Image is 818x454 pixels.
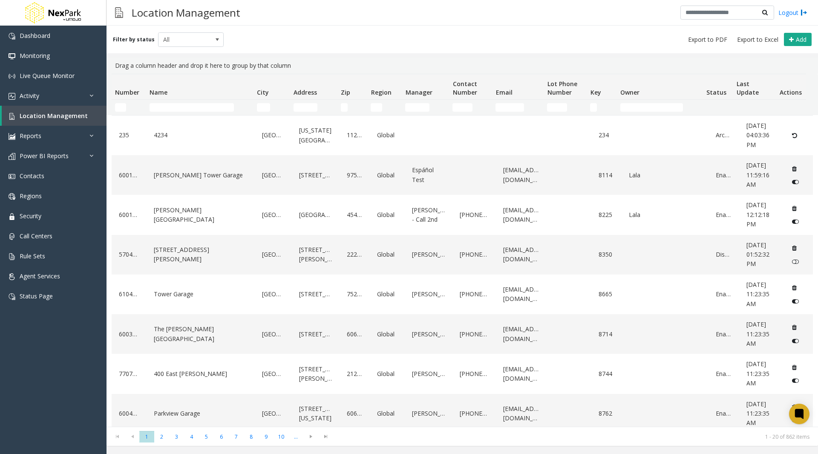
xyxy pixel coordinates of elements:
[112,100,146,115] td: Number Filter
[253,100,290,115] td: City Filter
[20,212,41,220] span: Security
[297,327,334,341] div: [STREET_ADDRESS]
[734,34,782,46] button: Export to Excel
[501,402,543,425] div: [EMAIL_ADDRESS][DOMAIN_NAME]
[788,202,801,215] button: Delete
[788,281,801,295] button: Delete
[260,367,287,381] div: [GEOGRAPHIC_DATA]
[788,374,804,387] button: Disable
[801,8,807,17] img: logout
[458,367,491,381] div: [PHONE_NUMBER]
[117,367,141,381] div: 770709
[9,273,15,280] img: 'icon'
[375,407,400,420] div: Global
[117,407,141,420] div: 600400
[146,100,253,115] td: Name Filter
[20,112,88,120] span: Location Management
[714,168,734,182] div: Enabled
[746,360,769,387] span: [DATE] 11:23:35 AM
[410,327,447,341] div: [PERSON_NAME]
[259,431,274,442] span: Page 9
[20,92,39,100] span: Activity
[746,241,769,268] span: [DATE] 01:52:32 PM
[449,100,492,115] td: Contact Number Filter
[154,431,169,442] span: Page 2
[784,33,812,46] button: Add
[9,213,15,220] img: 'icon'
[9,173,15,180] img: 'icon'
[288,431,303,442] span: Page 11
[294,103,318,112] input: Address Filter
[305,433,317,440] span: Go to the next page
[410,407,447,420] div: [PERSON_NAME]
[375,367,400,381] div: Global
[9,293,15,300] img: 'icon'
[501,203,543,227] div: [EMAIL_ADDRESS][DOMAIN_NAME]
[788,129,802,142] button: Restore
[260,407,287,420] div: [GEOGRAPHIC_DATA]
[714,248,734,261] div: Disabled
[152,203,250,227] div: [PERSON_NAME][GEOGRAPHIC_DATA]
[260,208,287,222] div: [GEOGRAPHIC_DATA]
[290,100,337,115] td: Address Filter
[244,431,259,442] span: Page 8
[345,407,365,420] div: 60611
[20,232,52,240] span: Call Centers
[117,327,141,341] div: 600301
[703,100,733,115] td: Status Filter
[788,414,804,427] button: Disable
[596,367,616,381] div: 8744
[375,248,400,261] div: Global
[788,294,804,308] button: Disable
[9,93,15,100] img: 'icon'
[341,88,350,96] span: Zip
[150,103,234,112] input: Name Filter
[501,163,543,187] div: [EMAIL_ADDRESS][DOMAIN_NAME]
[714,407,734,420] div: Enabled
[20,192,42,200] span: Regions
[127,2,245,23] h3: Location Management
[345,208,365,222] div: 454321
[746,280,769,308] span: [DATE] 11:23:35 AM
[320,433,331,440] span: Go to the last page
[117,168,141,182] div: 60012811
[685,34,731,46] button: Export to PDF
[714,208,734,222] div: Enabled
[9,233,15,240] img: 'icon'
[544,100,587,115] td: Lot Phone Number Filter
[788,241,801,255] button: Delete
[152,168,250,182] div: [PERSON_NAME] Tower Garage
[746,400,769,427] span: [DATE] 11:23:35 AM
[714,128,734,142] div: Archived
[169,431,184,442] span: Page 3
[113,36,155,43] label: Filter by status
[152,322,250,346] div: The [PERSON_NAME][GEOGRAPHIC_DATA]
[501,243,543,266] div: [EMAIL_ADDRESS][DOMAIN_NAME]
[2,106,107,126] a: Location Management
[714,367,734,381] div: Enabled
[737,35,778,44] span: Export to Excel
[410,367,447,381] div: [PERSON_NAME]
[9,113,15,120] img: 'icon'
[338,433,809,440] kendo-pager-info: 1 - 20 of 862 items
[184,431,199,442] span: Page 4
[410,287,447,301] div: [PERSON_NAME]
[375,327,400,341] div: Global
[139,431,154,442] span: Page 1
[737,80,759,96] span: Last Update
[117,287,141,301] div: 610494
[547,80,577,96] span: Lot Phone Number
[260,327,287,341] div: [GEOGRAPHIC_DATA]
[297,362,334,386] div: [STREET_ADDRESS][PERSON_NAME]
[20,152,69,160] span: Power BI Reports
[117,128,141,142] div: 235
[796,35,806,43] span: Add
[405,103,429,112] input: Manager Filter
[337,100,368,115] td: Zip Filter
[107,74,818,427] div: Data table
[152,128,250,142] div: 4234
[788,334,804,348] button: Disable
[229,431,244,442] span: Page 7
[714,287,734,301] div: Enabled
[20,132,41,140] span: Reports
